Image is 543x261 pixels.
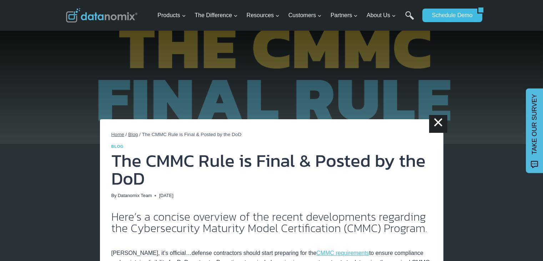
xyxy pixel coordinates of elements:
[111,132,124,137] a: Home
[126,132,127,137] span: /
[111,131,432,139] nav: Breadcrumbs
[422,9,477,22] a: Schedule Demo
[111,192,117,199] span: By
[526,88,543,173] button: TAKE OUR SURVEY
[429,115,447,133] a: ×
[118,193,152,198] a: Datanomix Team
[247,11,280,20] span: Resources
[111,144,124,149] a: Blog
[331,11,358,20] span: Partners
[111,211,432,234] h2: Here’s a concise overview of the recent developments regarding the Cybersecurity Maturity Model C...
[157,11,186,20] span: Products
[405,11,414,27] a: Search
[111,152,432,187] h1: The CMMC Rule is Final & Posted by the DoD
[142,132,241,137] span: The CMMC Rule is Final & Posted by the DoD
[155,4,419,27] nav: Primary Navigation
[529,94,540,154] span: TAKE OUR SURVEY
[66,8,137,22] img: Datanomix
[195,11,238,20] span: The Difference
[128,132,138,137] a: Blog
[288,11,322,20] span: Customers
[159,192,173,199] time: [DATE]
[316,250,369,256] a: CMMC requirements
[139,132,141,137] span: /
[367,11,396,20] span: About Us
